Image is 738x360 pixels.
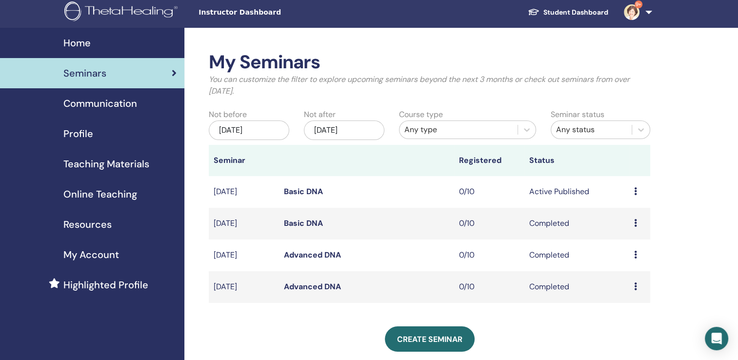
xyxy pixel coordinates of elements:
[209,271,279,303] td: [DATE]
[63,278,148,292] span: Highlighted Profile
[209,145,279,176] th: Seminar
[63,247,119,262] span: My Account
[64,1,181,23] img: logo.png
[454,240,524,271] td: 0/10
[304,120,384,140] div: [DATE]
[63,126,93,141] span: Profile
[524,271,629,303] td: Completed
[63,66,106,80] span: Seminars
[284,218,323,228] a: Basic DNA
[454,145,524,176] th: Registered
[454,208,524,240] td: 0/10
[284,281,341,292] a: Advanced DNA
[528,8,539,16] img: graduation-cap-white.svg
[624,4,639,20] img: default.jpg
[385,326,475,352] a: Create seminar
[63,36,91,50] span: Home
[63,96,137,111] span: Communication
[209,109,247,120] label: Not before
[209,176,279,208] td: [DATE]
[63,217,112,232] span: Resources
[399,109,443,120] label: Course type
[209,74,650,97] p: You can customize the filter to explore upcoming seminars beyond the next 3 months or check out s...
[520,3,616,21] a: Student Dashboard
[397,334,462,344] span: Create seminar
[551,109,604,120] label: Seminar status
[524,208,629,240] td: Completed
[524,240,629,271] td: Completed
[404,124,513,136] div: Any type
[209,208,279,240] td: [DATE]
[524,145,629,176] th: Status
[209,240,279,271] td: [DATE]
[63,187,137,201] span: Online Teaching
[454,271,524,303] td: 0/10
[524,176,629,208] td: Active Published
[454,176,524,208] td: 0/10
[284,250,341,260] a: Advanced DNA
[63,157,149,171] span: Teaching Materials
[284,186,323,197] a: Basic DNA
[304,109,336,120] label: Not after
[199,7,345,18] span: Instructor Dashboard
[209,51,650,74] h2: My Seminars
[705,327,728,350] div: Open Intercom Messenger
[556,124,627,136] div: Any status
[635,0,642,8] span: 9+
[209,120,289,140] div: [DATE]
